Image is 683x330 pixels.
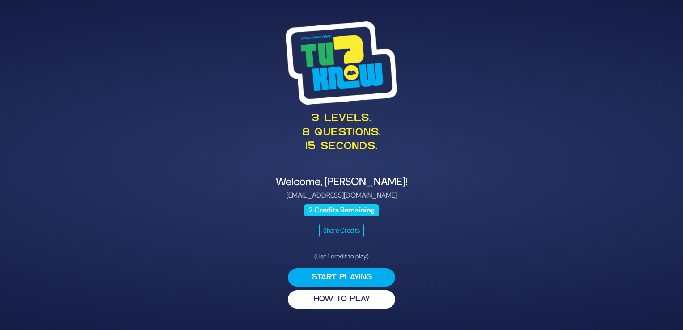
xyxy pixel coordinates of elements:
[123,190,560,201] p: [EMAIL_ADDRESS][DOMAIN_NAME]
[319,224,364,237] button: Share Credits
[286,21,397,105] img: Tournament Logo
[288,268,395,287] button: Start Playing
[123,175,560,188] h4: Welcome, [PERSON_NAME]!
[123,112,560,154] p: 3 levels. 8 questions. 15 seconds.
[304,204,379,216] span: 2 Credits Remaining
[288,252,395,261] p: (Use 1 credit to play)
[288,290,395,309] button: HOW TO PLAY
